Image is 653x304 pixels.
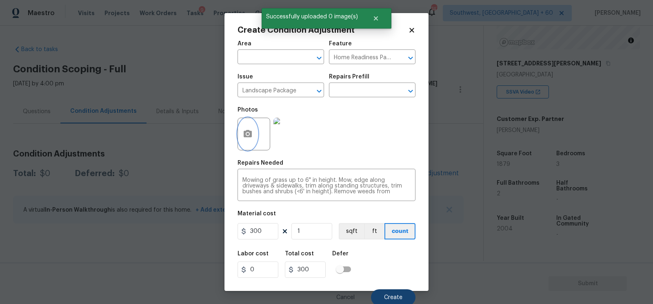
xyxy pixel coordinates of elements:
button: ft [364,223,384,239]
textarea: Mowing of grass up to 6" in height. Mow, edge along driveways & sidewalks, trim along standing st... [242,177,411,194]
h5: Repairs Prefill [329,74,369,80]
h2: Create Condition Adjustment [238,26,408,34]
h5: Photos [238,107,258,113]
span: Cancel [336,295,355,301]
button: Close [362,10,389,27]
h5: Total cost [285,251,314,257]
span: Create [384,295,402,301]
h5: Issue [238,74,253,80]
button: Open [405,52,416,64]
h5: Labor cost [238,251,269,257]
h5: Area [238,41,251,47]
button: Open [405,85,416,97]
h5: Material cost [238,211,276,217]
button: count [384,223,415,239]
button: Open [313,85,325,97]
h5: Repairs Needed [238,160,283,166]
button: sqft [339,223,364,239]
h5: Feature [329,41,352,47]
span: Successfully uploaded 0 image(s) [262,8,362,25]
h5: Defer [332,251,349,257]
button: Open [313,52,325,64]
